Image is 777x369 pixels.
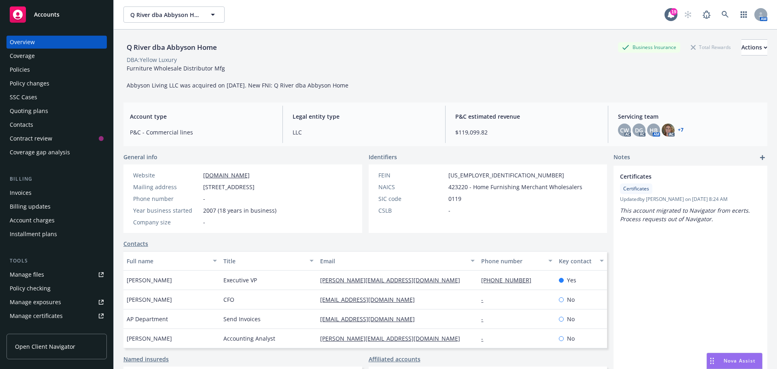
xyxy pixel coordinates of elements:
a: Search [717,6,733,23]
a: Coverage gap analysis [6,146,107,159]
span: [PERSON_NAME] [127,295,172,304]
a: Report a Bug [698,6,715,23]
div: Billing [6,175,107,183]
img: photo [662,124,675,137]
div: Coverage [10,49,35,62]
div: NAICS [378,183,445,191]
div: SSC Cases [10,91,37,104]
a: Contacts [6,118,107,131]
span: Send Invoices [223,315,261,323]
span: Manage exposures [6,296,107,309]
div: Manage claims [10,323,51,336]
div: Billing updates [10,200,51,213]
span: Accounting Analyst [223,334,275,343]
span: [STREET_ADDRESS] [203,183,255,191]
div: Contract review [10,132,52,145]
a: Policy changes [6,77,107,90]
span: 0119 [448,194,461,203]
a: Coverage [6,49,107,62]
a: - [481,335,490,342]
span: 2007 (18 years in business) [203,206,276,215]
span: Servicing team [618,112,761,121]
span: - [448,206,450,215]
div: Title [223,257,305,265]
div: Actions [741,40,767,55]
a: SSC Cases [6,91,107,104]
a: Overview [6,36,107,49]
span: AP Department [127,315,168,323]
button: Nova Assist [707,353,762,369]
a: +7 [678,128,684,132]
a: [EMAIL_ADDRESS][DOMAIN_NAME] [320,296,421,303]
span: [US_EMPLOYER_IDENTIFICATION_NUMBER] [448,171,564,179]
div: DBA: Yellow Luxury [127,55,177,64]
div: Quoting plans [10,105,48,117]
span: Nova Assist [724,357,756,364]
span: No [567,334,575,343]
button: Email [317,251,478,271]
a: Named insureds [123,355,169,363]
div: Phone number [481,257,543,265]
div: Tools [6,257,107,265]
a: [DOMAIN_NAME] [203,171,250,179]
span: No [567,295,575,304]
span: P&C estimated revenue [455,112,598,121]
div: CertificatesCertificatesUpdatedby [PERSON_NAME] on [DATE] 8:24 AMThis account migrated to Navigat... [614,166,767,230]
span: Certificates [620,172,740,181]
a: Installment plans [6,228,107,241]
a: Start snowing [680,6,696,23]
a: Switch app [736,6,752,23]
span: LLC [293,128,435,137]
span: HB [650,126,658,134]
div: SIC code [378,194,445,203]
div: 19 [670,8,677,15]
a: - [481,315,490,323]
div: Manage files [10,268,44,281]
a: Quoting plans [6,105,107,117]
a: Accounts [6,3,107,26]
a: Affiliated accounts [369,355,420,363]
span: Open Client Navigator [15,342,75,351]
em: This account migrated to Navigator from ecerts. Process requests out of Navigator. [620,207,752,223]
span: Identifiers [369,153,397,161]
div: Business Insurance [618,42,680,52]
a: Manage claims [6,323,107,336]
div: Invoices [10,186,32,199]
div: Drag to move [707,353,717,369]
button: Q River dba Abbyson Home [123,6,225,23]
a: Policy checking [6,282,107,295]
span: [PERSON_NAME] [127,334,172,343]
button: Actions [741,39,767,55]
div: Contacts [10,118,33,131]
a: [PERSON_NAME][EMAIL_ADDRESS][DOMAIN_NAME] [320,276,467,284]
span: Updated by [PERSON_NAME] on [DATE] 8:24 AM [620,196,761,203]
span: CFO [223,295,234,304]
div: Policy changes [10,77,49,90]
div: Account charges [10,214,55,227]
div: Coverage gap analysis [10,146,70,159]
a: Contract review [6,132,107,145]
span: DG [635,126,643,134]
a: Manage certificates [6,309,107,322]
div: Website [133,171,200,179]
a: Contacts [123,239,148,248]
div: Total Rewards [687,42,735,52]
span: Accounts [34,11,59,18]
span: Certificates [623,185,649,192]
span: - [203,194,205,203]
div: Key contact [559,257,595,265]
div: CSLB [378,206,445,215]
a: add [758,153,767,162]
span: General info [123,153,157,161]
span: Q River dba Abbyson Home [130,11,200,19]
button: Key contact [556,251,607,271]
span: Account type [130,112,273,121]
button: Full name [123,251,220,271]
a: Manage files [6,268,107,281]
span: - [203,218,205,226]
div: Year business started [133,206,200,215]
div: Mailing address [133,183,200,191]
div: Company size [133,218,200,226]
a: Policies [6,63,107,76]
a: - [481,296,490,303]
